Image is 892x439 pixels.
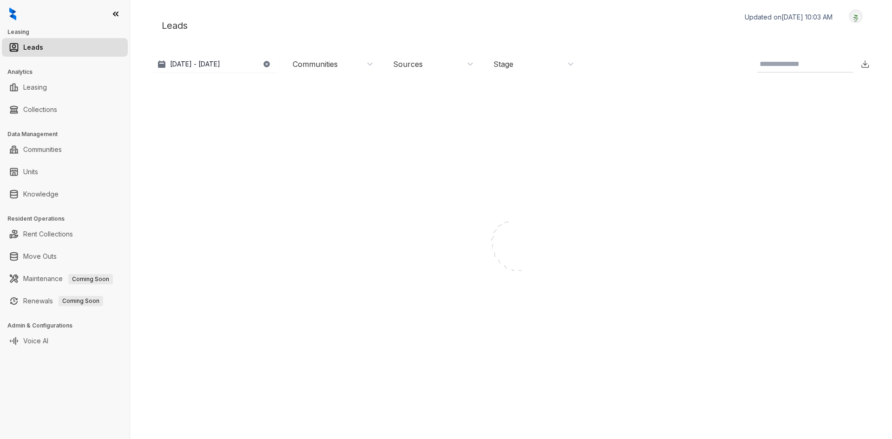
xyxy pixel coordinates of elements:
a: Units [23,163,38,181]
li: Knowledge [2,185,128,203]
a: RenewalsComing Soon [23,292,103,310]
li: Leads [2,38,128,57]
img: Download [860,59,870,69]
h3: Leasing [7,28,130,36]
div: Leads [152,9,870,42]
a: Voice AI [23,332,48,350]
li: Rent Collections [2,225,128,243]
a: Knowledge [23,185,59,203]
li: Voice AI [2,332,128,350]
a: Communities [23,140,62,159]
a: Move Outs [23,247,57,266]
li: Communities [2,140,128,159]
img: Loader [465,202,557,295]
div: Stage [493,59,513,69]
div: Communities [293,59,338,69]
li: Move Outs [2,247,128,266]
a: Leasing [23,78,47,97]
img: logo [9,7,16,20]
span: Coming Soon [59,296,103,306]
span: Coming Soon [68,274,113,284]
a: Leads [23,38,43,57]
li: Maintenance [2,269,128,288]
a: Collections [23,100,57,119]
h3: Admin & Configurations [7,321,130,330]
h3: Resident Operations [7,215,130,223]
li: Units [2,163,128,181]
li: Renewals [2,292,128,310]
button: [DATE] - [DATE] [152,56,278,72]
li: Collections [2,100,128,119]
li: Leasing [2,78,128,97]
a: Rent Collections [23,225,73,243]
h3: Data Management [7,130,130,138]
h3: Analytics [7,68,130,76]
div: Sources [393,59,423,69]
img: SearchIcon [843,60,851,68]
img: UserAvatar [849,12,862,21]
p: Updated on [DATE] 10:03 AM [745,13,833,22]
p: [DATE] - [DATE] [170,59,220,69]
div: Loading... [495,295,528,304]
